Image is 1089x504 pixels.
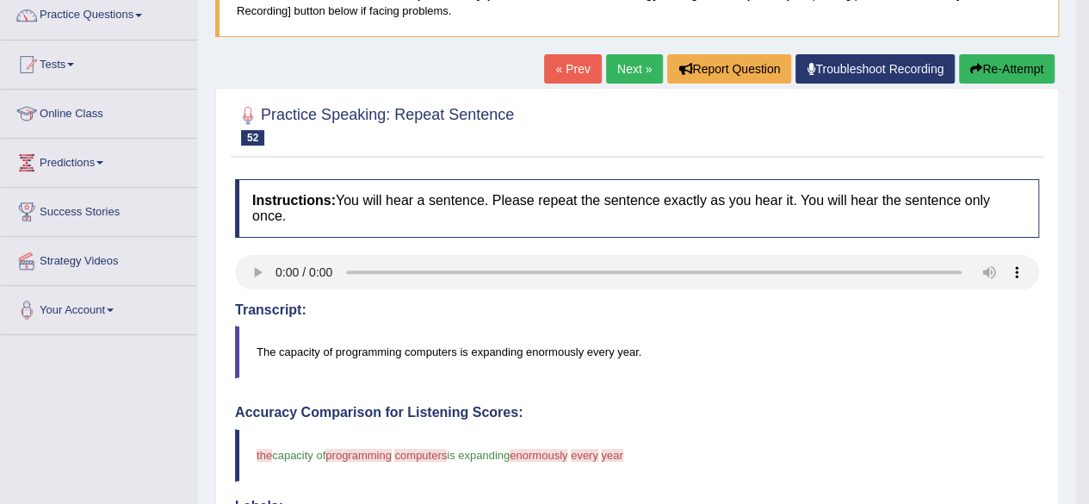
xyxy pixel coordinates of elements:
[325,449,392,462] span: programming
[544,54,601,84] a: « Prev
[235,326,1039,378] blockquote: The capacity of programming computers is expanding enormously every year.
[235,302,1039,318] h4: Transcript:
[571,449,598,462] span: every
[795,54,955,84] a: Troubleshoot Recording
[447,449,510,462] span: is expanding
[257,449,272,462] span: the
[601,449,622,462] span: year
[235,405,1039,420] h4: Accuracy Comparison for Listening Scores:
[1,40,197,84] a: Tests
[1,188,197,231] a: Success Stories
[667,54,791,84] button: Report Question
[235,179,1039,237] h4: You will hear a sentence. Please repeat the sentence exactly as you hear it. You will hear the se...
[606,54,663,84] a: Next »
[272,449,325,462] span: capacity of
[959,54,1055,84] button: Re-Attempt
[1,90,197,133] a: Online Class
[1,139,197,182] a: Predictions
[1,237,197,280] a: Strategy Videos
[252,193,336,208] b: Instructions:
[235,103,514,146] h2: Practice Speaking: Repeat Sentence
[241,130,264,146] span: 52
[394,449,447,462] span: computers
[1,286,197,329] a: Your Account
[510,449,567,462] span: enormously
